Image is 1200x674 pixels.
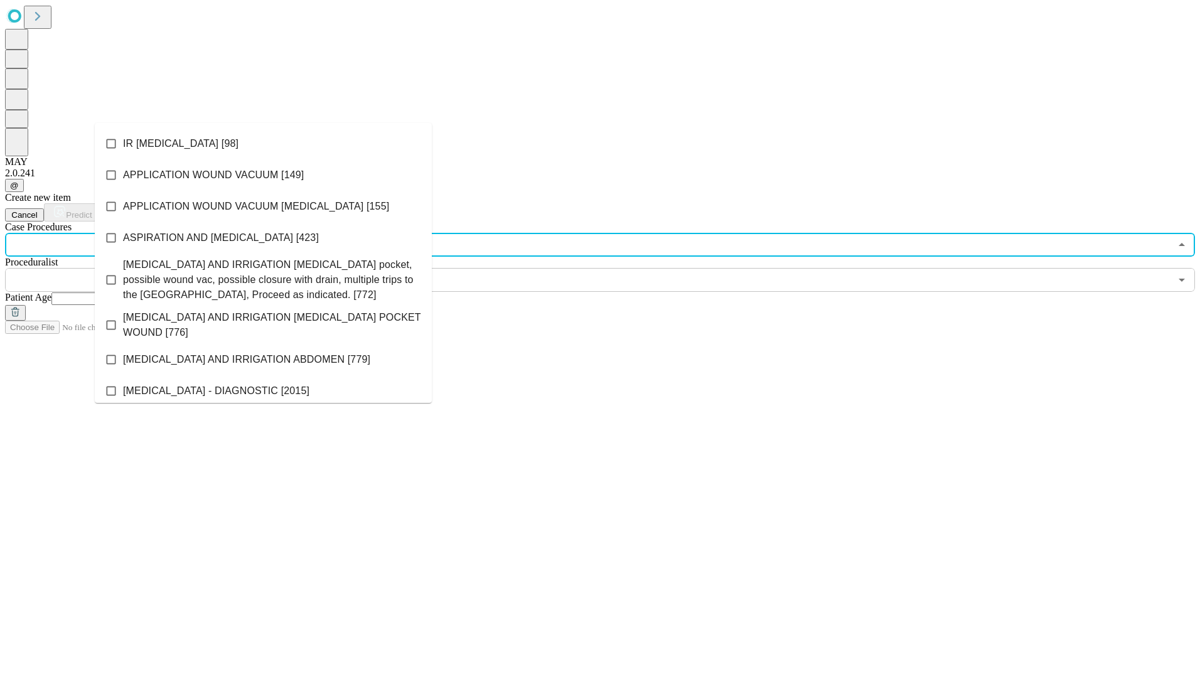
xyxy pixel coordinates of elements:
[123,383,309,399] span: [MEDICAL_DATA] - DIAGNOSTIC [2015]
[5,179,24,192] button: @
[123,257,422,302] span: [MEDICAL_DATA] AND IRRIGATION [MEDICAL_DATA] pocket, possible wound vac, possible closure with dr...
[5,156,1195,168] div: MAY
[123,230,319,245] span: ASPIRATION AND [MEDICAL_DATA] [423]
[5,168,1195,179] div: 2.0.241
[123,310,422,340] span: [MEDICAL_DATA] AND IRRIGATION [MEDICAL_DATA] POCKET WOUND [776]
[5,208,44,222] button: Cancel
[123,168,304,183] span: APPLICATION WOUND VACUUM [149]
[5,222,72,232] span: Scheduled Procedure
[5,192,71,203] span: Create new item
[5,292,51,302] span: Patient Age
[123,352,370,367] span: [MEDICAL_DATA] AND IRRIGATION ABDOMEN [779]
[123,199,389,214] span: APPLICATION WOUND VACUUM [MEDICAL_DATA] [155]
[66,210,92,220] span: Predict
[1173,271,1191,289] button: Open
[10,181,19,190] span: @
[11,210,38,220] span: Cancel
[44,203,102,222] button: Predict
[123,136,238,151] span: IR [MEDICAL_DATA] [98]
[1173,236,1191,254] button: Close
[5,257,58,267] span: Proceduralist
